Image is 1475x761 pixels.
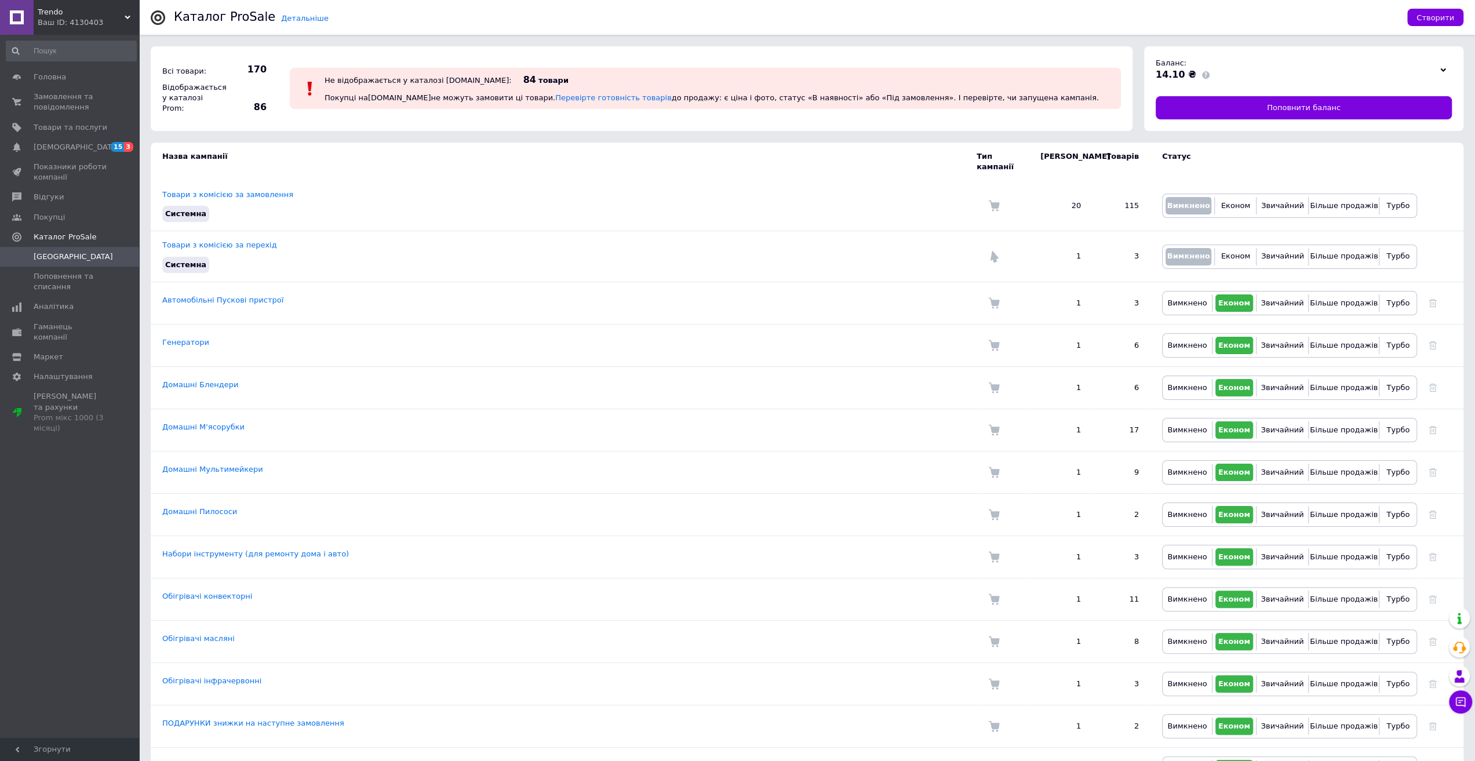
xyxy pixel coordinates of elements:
[1215,633,1253,650] button: Економ
[1312,379,1376,396] button: Більше продажів
[34,322,107,343] span: Гаманець компанії
[988,467,1000,478] img: Комісія за замовлення
[1386,510,1410,519] span: Турбо
[281,14,329,23] a: Детальніше
[1166,718,1209,735] button: Вимкнено
[1029,231,1092,282] td: 1
[1259,718,1305,735] button: Звичайний
[1261,425,1303,434] span: Звичайний
[226,101,267,114] span: 86
[159,79,223,117] div: Відображається у каталозі Prom:
[162,719,344,727] a: ПОДАРУНКИ знижки на наступне замовлення
[988,382,1000,394] img: Комісія за замовлення
[1166,633,1209,650] button: Вимкнено
[1092,536,1150,578] td: 3
[34,413,107,434] div: Prom мікс 1000 (3 місяці)
[1261,637,1303,646] span: Звичайний
[1449,690,1472,713] button: Чат з покупцем
[1167,510,1207,519] span: Вимкнено
[1218,383,1250,392] span: Економ
[226,63,267,76] span: 170
[1386,252,1410,260] span: Турбо
[1218,341,1250,349] span: Економ
[1259,197,1305,214] button: Звичайний
[1382,248,1414,265] button: Турбо
[1167,595,1207,603] span: Вимкнено
[988,251,1000,263] img: Комісія за перехід
[1215,548,1253,566] button: Економ
[1259,421,1305,439] button: Звичайний
[1029,181,1092,231] td: 20
[1261,595,1303,603] span: Звичайний
[34,391,107,434] span: [PERSON_NAME] та рахунки
[1386,383,1410,392] span: Турбо
[1092,409,1150,451] td: 17
[1166,675,1209,693] button: Вимкнено
[1310,679,1378,688] span: Більше продажів
[1429,425,1437,434] a: Видалити
[1382,675,1414,693] button: Турбо
[1218,722,1250,730] span: Економ
[1092,451,1150,493] td: 9
[1312,548,1376,566] button: Більше продажів
[1166,464,1209,481] button: Вимкнено
[1167,552,1207,561] span: Вимкнено
[1092,366,1150,409] td: 6
[1167,341,1207,349] span: Вимкнено
[1215,379,1253,396] button: Економ
[1310,637,1378,646] span: Більше продажів
[1259,248,1305,265] button: Звичайний
[162,190,293,199] a: Товари з комісією за замовлення
[988,636,1000,647] img: Комісія за замовлення
[34,352,63,362] span: Маркет
[555,93,672,102] a: Перевірте готовність товарів
[162,549,349,558] a: Набори інструменту (для ремонту дома і авто)
[165,260,206,269] span: Системна
[1092,324,1150,366] td: 6
[1166,421,1209,439] button: Вимкнено
[1166,506,1209,523] button: Вимкнено
[1382,718,1414,735] button: Турбо
[1259,506,1305,523] button: Звичайний
[1167,252,1210,260] span: Вимкнено
[1261,510,1303,519] span: Звичайний
[1386,341,1410,349] span: Турбо
[1312,421,1376,439] button: Більше продажів
[1218,197,1253,214] button: Економ
[1310,383,1378,392] span: Більше продажів
[1167,383,1207,392] span: Вимкнено
[1167,468,1207,476] span: Вимкнено
[34,301,74,312] span: Аналітика
[1310,425,1378,434] span: Більше продажів
[1221,201,1250,210] span: Економ
[988,720,1000,732] img: Комісія за замовлення
[1261,383,1303,392] span: Звичайний
[1310,341,1378,349] span: Більше продажів
[1092,620,1150,662] td: 8
[1382,294,1414,312] button: Турбо
[1029,451,1092,493] td: 1
[1029,143,1092,181] td: [PERSON_NAME]
[1092,662,1150,705] td: 3
[165,209,206,218] span: Системна
[1029,662,1092,705] td: 1
[1029,409,1092,451] td: 1
[325,93,1099,102] span: Покупці на [DOMAIN_NAME] не можуть замовити ці товари. до продажу: є ціна і фото, статус «В наявн...
[1429,341,1437,349] a: Видалити
[162,296,283,304] a: Автомобільні Пускові пристрої
[1029,620,1092,662] td: 1
[1261,722,1303,730] span: Звичайний
[1382,197,1414,214] button: Турбо
[162,465,263,474] a: Домашні Мультимейкери
[1386,201,1410,210] span: Турбо
[1261,252,1304,260] span: Звичайний
[1166,294,1209,312] button: Вимкнено
[34,192,64,202] span: Відгуки
[162,592,252,600] a: Обігрівачі конвекторні
[1429,679,1437,688] a: Видалити
[1429,298,1437,307] a: Видалити
[1261,679,1303,688] span: Звичайний
[162,338,209,347] a: Генератори
[1029,578,1092,620] td: 1
[1416,13,1454,22] span: Створити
